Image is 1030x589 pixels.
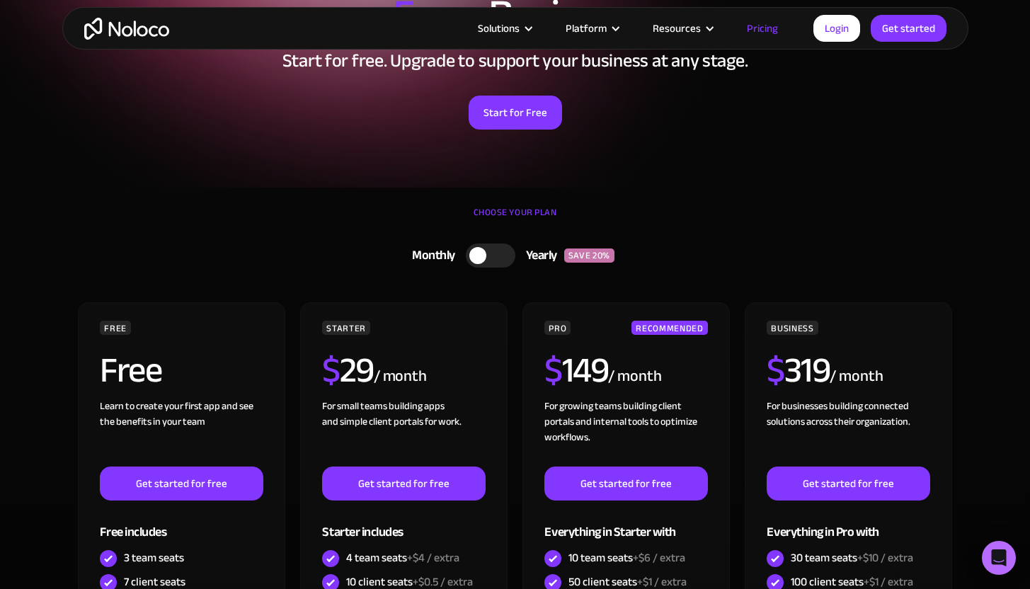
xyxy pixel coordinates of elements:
a: Get started [871,15,946,42]
div: Starter includes [322,501,485,547]
div: Resources [653,19,701,38]
h2: 149 [544,353,608,388]
div: / month [374,365,427,388]
div: 3 team seats [124,550,184,566]
div: For businesses building connected solutions across their organization. ‍ [767,399,929,467]
a: Get started for free [767,467,929,501]
div: 30 team seats [791,550,913,566]
div: Platform [548,19,635,38]
h2: 29 [322,353,374,388]
div: Everything in Starter with [544,501,707,547]
div: Platform [566,19,607,38]
a: Pricing [729,19,796,38]
div: For growing teams building client portals and internal tools to optimize workflows. [544,399,707,467]
span: +$10 / extra [857,547,913,568]
a: Get started for free [100,467,263,501]
span: $ [767,337,784,404]
div: Free includes [100,501,263,547]
div: STARTER [322,321,370,335]
div: CHOOSE YOUR PLAN [76,202,954,237]
div: SAVE 20% [564,248,614,263]
span: $ [322,337,340,404]
span: +$4 / extra [407,547,459,568]
div: / month [608,365,661,388]
div: Monthly [394,245,466,266]
a: home [84,18,169,40]
div: 10 team seats [568,550,685,566]
div: Solutions [478,19,520,38]
a: Login [813,15,860,42]
div: FREE [100,321,131,335]
div: Everything in Pro with [767,501,929,547]
a: Get started for free [322,467,485,501]
h2: Free [100,353,161,388]
div: Learn to create your first app and see the benefits in your team ‍ [100,399,263,467]
div: 4 team seats [346,550,459,566]
div: Yearly [515,245,564,266]
div: RECOMMENDED [631,321,707,335]
div: Resources [635,19,729,38]
h2: 319 [767,353,830,388]
div: Open Intercom Messenger [982,541,1016,575]
span: $ [544,337,562,404]
h2: Start for free. Upgrade to support your business at any stage. [76,50,954,72]
div: For small teams building apps and simple client portals for work. ‍ [322,399,485,467]
div: PRO [544,321,571,335]
span: +$6 / extra [633,547,685,568]
a: Start for Free [469,96,562,130]
div: Solutions [460,19,548,38]
div: BUSINESS [767,321,818,335]
a: Get started for free [544,467,707,501]
div: / month [830,365,883,388]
